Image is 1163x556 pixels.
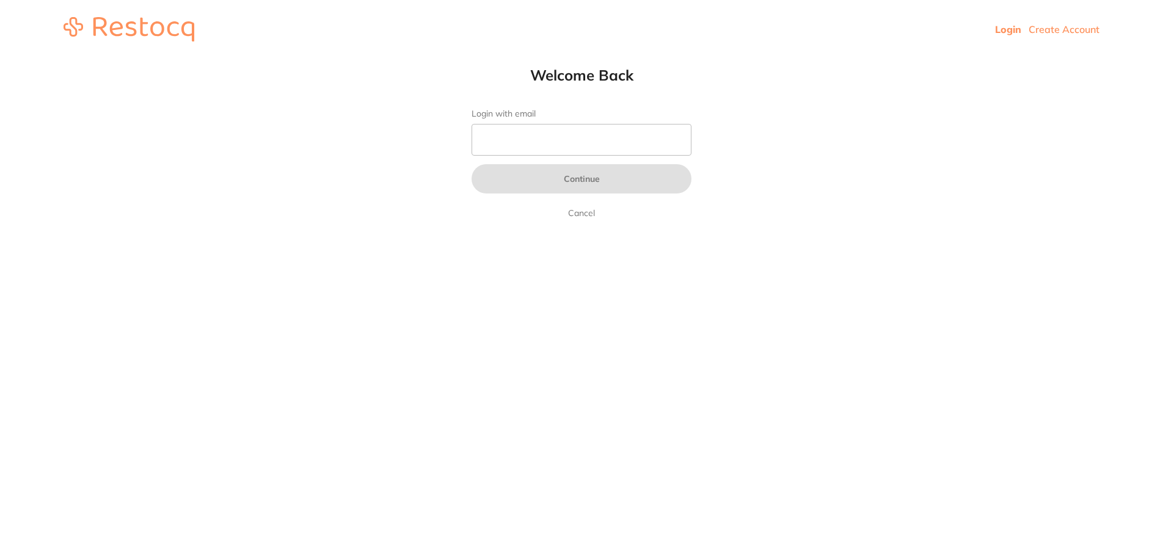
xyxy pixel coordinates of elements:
a: Cancel [566,206,597,220]
a: Login [995,23,1021,35]
h1: Welcome Back [447,66,716,84]
img: restocq_logo.svg [64,17,194,42]
a: Create Account [1029,23,1099,35]
button: Continue [472,164,691,193]
label: Login with email [472,109,691,119]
